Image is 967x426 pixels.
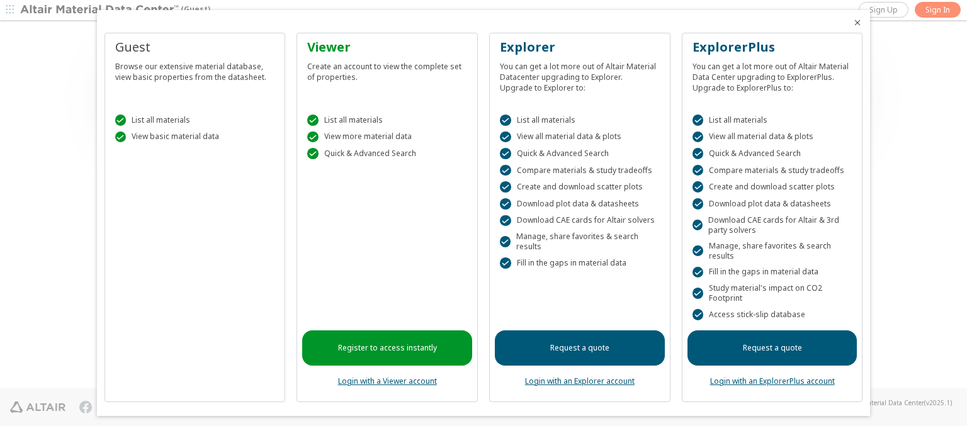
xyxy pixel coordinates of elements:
[115,132,127,143] div: 
[500,115,660,126] div: List all materials
[302,330,472,366] a: Register to access instantly
[500,257,511,269] div: 
[693,115,704,126] div: 
[693,267,704,278] div: 
[500,181,511,193] div: 
[338,376,437,386] a: Login with a Viewer account
[693,198,704,210] div: 
[693,56,852,93] div: You can get a lot more out of Altair Material Data Center upgrading to ExplorerPlus. Upgrade to E...
[115,115,275,126] div: List all materials
[693,283,852,303] div: Study material's impact on CO2 Footprint
[307,38,467,56] div: Viewer
[687,330,857,366] a: Request a quote
[693,220,703,231] div: 
[693,288,703,299] div: 
[693,181,852,193] div: Create and download scatter plots
[500,165,511,176] div: 
[693,198,852,210] div: Download plot data & datasheets
[693,38,852,56] div: ExplorerPlus
[115,56,275,82] div: Browse our extensive material database, view basic properties from the datasheet.
[500,215,511,227] div: 
[500,148,511,159] div: 
[307,56,467,82] div: Create an account to view the complete set of properties.
[500,148,660,159] div: Quick & Advanced Search
[693,148,852,159] div: Quick & Advanced Search
[710,376,835,386] a: Login with an ExplorerPlus account
[500,257,660,269] div: Fill in the gaps in material data
[693,115,852,126] div: List all materials
[852,18,862,28] button: Close
[115,132,275,143] div: View basic material data
[500,198,660,210] div: Download plot data & datasheets
[500,232,660,252] div: Manage, share favorites & search results
[307,132,319,143] div: 
[307,115,467,126] div: List all materials
[693,132,852,143] div: View all material data & plots
[500,165,660,176] div: Compare materials & study tradeoffs
[307,132,467,143] div: View more material data
[693,241,852,261] div: Manage, share favorites & search results
[500,115,511,126] div: 
[500,181,660,193] div: Create and download scatter plots
[693,267,852,278] div: Fill in the gaps in material data
[693,148,704,159] div: 
[693,309,852,320] div: Access stick-slip database
[307,115,319,126] div: 
[525,376,635,386] a: Login with an Explorer account
[693,245,703,257] div: 
[500,38,660,56] div: Explorer
[115,115,127,126] div: 
[307,148,319,159] div: 
[495,330,665,366] a: Request a quote
[693,165,704,176] div: 
[500,236,511,247] div: 
[693,165,852,176] div: Compare materials & study tradeoffs
[500,215,660,227] div: Download CAE cards for Altair solvers
[693,132,704,143] div: 
[693,181,704,193] div: 
[500,56,660,93] div: You can get a lot more out of Altair Material Datacenter upgrading to Explorer. Upgrade to Explor...
[500,132,511,143] div: 
[115,38,275,56] div: Guest
[693,309,704,320] div: 
[307,148,467,159] div: Quick & Advanced Search
[500,198,511,210] div: 
[500,132,660,143] div: View all material data & plots
[693,215,852,235] div: Download CAE cards for Altair & 3rd party solvers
